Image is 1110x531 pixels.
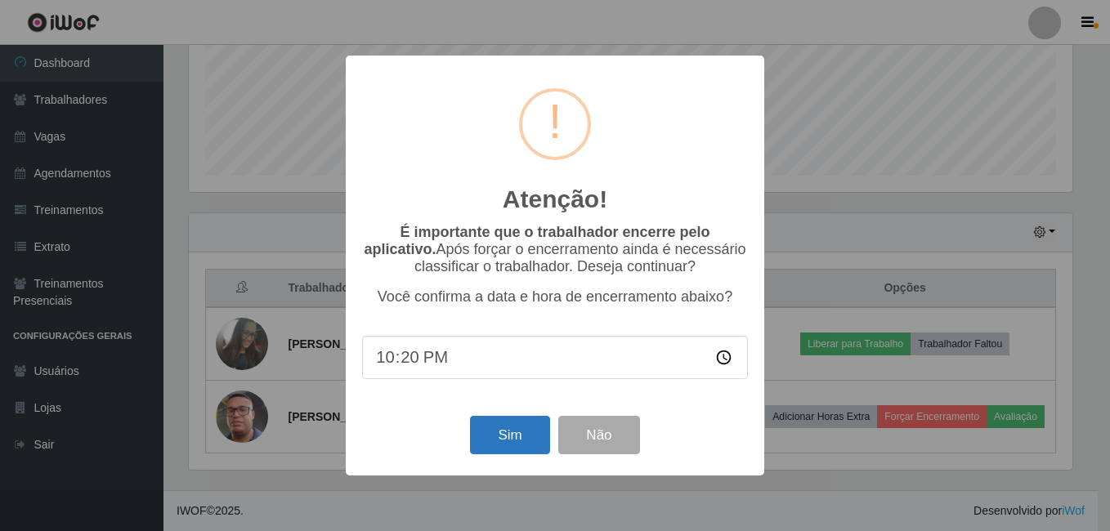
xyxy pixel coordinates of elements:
b: É importante que o trabalhador encerre pelo aplicativo. [364,224,709,257]
p: Após forçar o encerramento ainda é necessário classificar o trabalhador. Deseja continuar? [362,224,748,275]
button: Sim [470,416,549,454]
button: Não [558,416,639,454]
h2: Atenção! [503,185,607,214]
p: Você confirma a data e hora de encerramento abaixo? [362,288,748,306]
